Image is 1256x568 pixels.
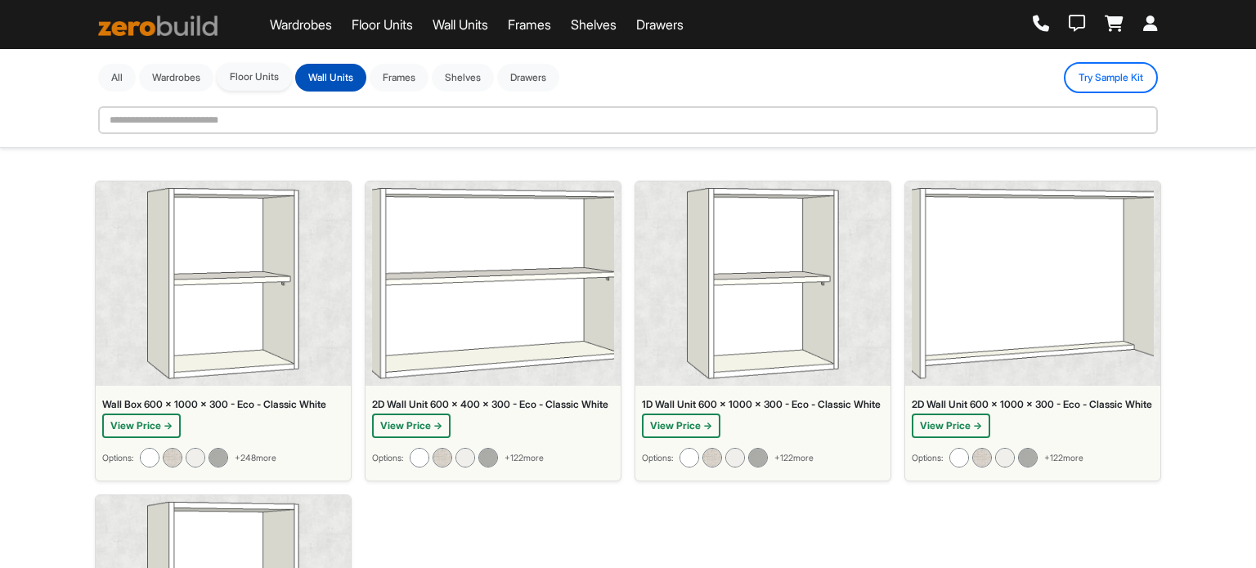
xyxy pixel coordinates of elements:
[680,448,699,467] img: 1D Wall Unit 600 x 1000 x 300 - Eco - Classic White
[147,188,298,379] img: Wall Box 600 x 1000 x 300 - Eco - Classic White
[1064,62,1158,93] button: Try Sample Kit
[235,452,276,465] span: + 248 more
[912,452,943,465] small: Options:
[642,452,673,465] small: Options:
[635,181,891,481] a: 1D Wall Unit 600 x 1000 x 300 - Eco - Classic White1D Wall Unit 600 x 1000 x 300 - Eco - Classic ...
[372,452,403,465] small: Options:
[642,414,720,438] button: View Price →
[1018,448,1038,467] img: 2D Wall Unit 600 x 1000 x 300 - Architect - Graphite
[217,63,292,91] button: Floor Units
[433,448,452,467] img: 2D Wall Unit 600 x 400 x 300 - Prime - Linen
[372,414,451,438] button: View Price →
[972,448,992,467] img: 2D Wall Unit 600 x 1000 x 300 - Prime - Linen
[455,448,475,467] img: 2D Wall Unit 600 x 400 x 300 - Architect - Ivory White
[432,64,494,92] button: Shelves
[505,452,544,465] span: + 122 more
[642,399,884,410] div: 1D Wall Unit 600 x 1000 x 300 - Eco - Classic White
[163,448,182,467] img: Wall Box 600 x 1000 x 300 - Prime - Linen
[912,188,1154,379] img: 2D Wall Unit 600 x 1000 x 300 - Eco - Classic White
[904,181,1161,481] a: 2D Wall Unit 600 x 1000 x 300 - Eco - Classic White2D Wall Unit 600 x 1000 x 300 - Eco - Classic ...
[139,64,213,92] button: Wardrobes
[949,448,969,467] img: 2D Wall Unit 600 x 1000 x 300 - Eco - Classic White
[102,414,181,438] button: View Price →
[102,399,344,410] div: Wall Box 600 x 1000 x 300 - Eco - Classic White
[571,15,617,34] a: Shelves
[995,448,1015,467] img: 2D Wall Unit 600 x 1000 x 300 - Architect - Ivory White
[912,414,990,438] button: View Price →
[372,399,614,410] div: 2D Wall Unit 600 x 400 x 300 - Eco - Classic White
[186,448,205,467] img: Wall Box 600 x 1000 x 300 - Architect - Ivory White
[508,15,551,34] a: Frames
[370,64,428,92] button: Frames
[102,452,133,465] small: Options:
[295,64,366,92] button: Wall Units
[209,448,228,467] img: Wall Box 600 x 1000 x 300 - Architect - Graphite
[270,15,332,34] a: Wardrobes
[636,15,684,34] a: Drawers
[497,64,559,92] button: Drawers
[433,15,488,34] a: Wall Units
[98,16,218,36] img: ZeroBuild logo
[725,448,745,467] img: 1D Wall Unit 600 x 1000 x 300 - Architect - Ivory White
[912,399,1154,410] div: 2D Wall Unit 600 x 1000 x 300 - Eco - Classic White
[687,188,838,379] img: 1D Wall Unit 600 x 1000 x 300 - Eco - Classic White
[774,452,814,465] span: + 122 more
[478,448,498,467] img: 2D Wall Unit 600 x 400 x 300 - Architect - Graphite
[748,448,768,467] img: 1D Wall Unit 600 x 1000 x 300 - Architect - Graphite
[352,15,413,34] a: Floor Units
[372,188,614,379] img: 2D Wall Unit 600 x 400 x 300 - Eco - Classic White
[95,181,352,481] a: Wall Box 600 x 1000 x 300 - Eco - Classic WhiteWall Box 600 x 1000 x 300 - Eco - Classic WhiteVie...
[1044,452,1083,465] span: + 122 more
[98,64,136,92] button: All
[702,448,722,467] img: 1D Wall Unit 600 x 1000 x 300 - Prime - Linen
[140,448,159,467] img: Wall Box 600 x 1000 x 300 - Eco - Classic White
[1143,16,1158,34] a: Login
[410,448,429,467] img: 2D Wall Unit 600 x 400 x 300 - Eco - Classic White
[365,181,621,481] a: 2D Wall Unit 600 x 400 x 300 - Eco - Classic White2D Wall Unit 600 x 400 x 300 - Eco - Classic Wh...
